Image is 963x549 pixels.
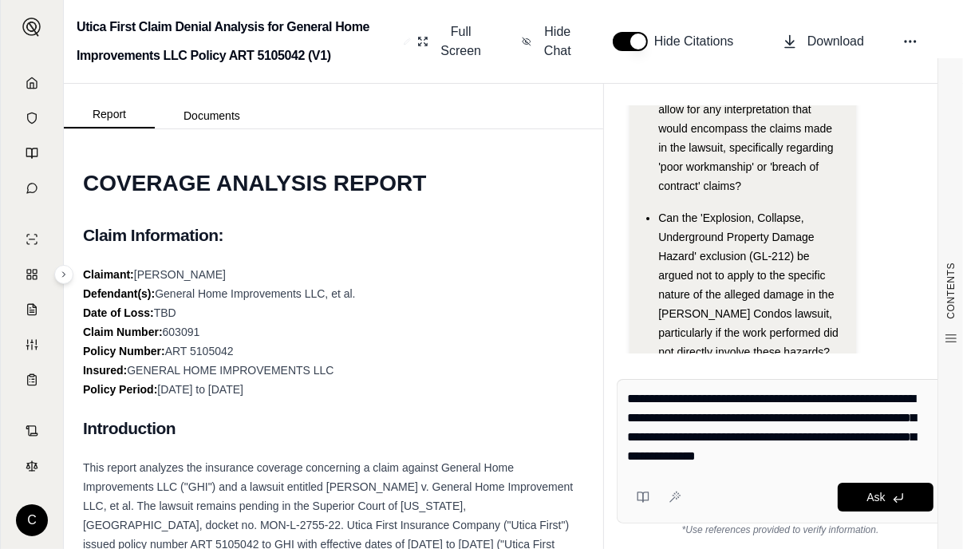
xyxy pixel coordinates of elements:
h1: COVERAGE ANALYSIS REPORT [83,161,584,206]
strong: Claim Number: [83,326,163,338]
span: CONTENTS [945,263,957,319]
span: Ask [866,491,885,504]
button: Documents [155,103,269,128]
button: Expand sidebar [54,265,73,284]
span: Hide Citations [654,32,744,51]
strong: Policy Period: [83,383,157,396]
button: Report [64,101,155,128]
span: Full Screen [438,22,483,61]
a: Single Policy [10,223,53,255]
h2: Utica First Claim Denial Analysis for General Home Improvements LLC Policy ART 5105042 (V1) [77,13,397,70]
button: Expand sidebar [16,11,48,43]
a: Contract Analysis [10,415,53,447]
div: *Use references provided to verify information. [617,523,944,536]
span: Can the 'Explosion, Collapse, Underground Property Damage Hazard' exclusion (GL-212) be argued no... [658,211,839,358]
span: General Home Improvements LLC, et al. [155,287,355,300]
span: TBD [154,306,176,319]
div: C [16,504,48,536]
span: Download [807,32,864,51]
strong: Date of Loss: [83,306,154,319]
span: ART 5105042 [165,345,234,357]
a: Coverage Table [10,364,53,396]
span: [DATE] to [DATE] [157,383,243,396]
span: [PERSON_NAME] [134,268,226,281]
img: Expand sidebar [22,18,41,37]
a: Prompt Library [10,137,53,169]
span: 603091 [163,326,200,338]
a: Custom Report [10,329,53,361]
a: Chat [10,172,53,204]
strong: Defendant(s): [83,287,155,300]
button: Full Screen [411,16,490,67]
span: GENERAL HOME IMPROVEMENTS LLC [127,364,333,377]
strong: Insured: [83,364,127,377]
h2: Introduction [83,412,584,445]
a: Home [10,67,53,99]
h2: Claim Information: [83,219,584,252]
button: Download [776,26,870,57]
a: Claim Coverage [10,294,53,326]
strong: Policy Number: [83,345,165,357]
a: Documents Vault [10,102,53,134]
button: Hide Chat [515,16,581,67]
strong: Claimant: [83,268,134,281]
span: Hide Chat [541,22,574,61]
a: Legal Search Engine [10,450,53,482]
span: Does the policy's definition of 'occurrence' or 'property damage' allow for any interpretation th... [658,65,833,192]
button: Ask [838,483,933,511]
a: Policy Comparisons [10,259,53,290]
